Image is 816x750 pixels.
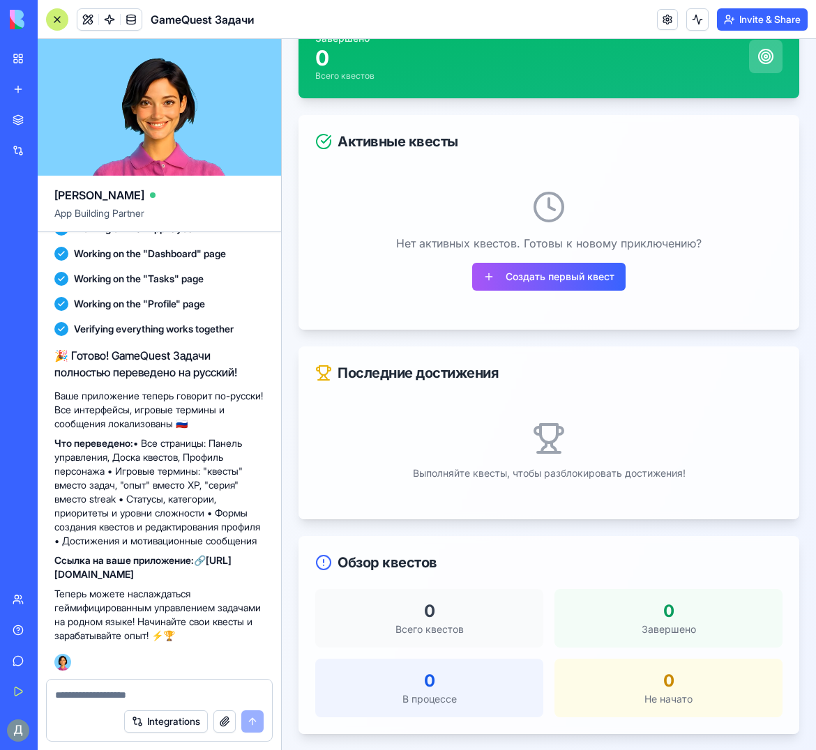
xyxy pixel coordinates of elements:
p: Нет активных квестов. Готовы к новому приключению? [33,196,501,213]
div: Последние достижения [33,324,501,344]
p: В процессе [45,653,250,667]
strong: Что переведено: [54,437,133,449]
p: 0 [284,631,490,653]
p: 0 [284,561,490,583]
p: 0 [45,561,250,583]
p: Выполняйте квесты, чтобы разблокировать достижения! [33,427,501,441]
span: Working on the "Dashboard" page [74,247,226,261]
span: Working on the "Tasks" page [74,272,204,286]
span: [PERSON_NAME] [54,187,144,204]
p: Завершено [284,583,490,597]
p: Не начато [284,653,490,667]
p: Теперь можете наслаждаться геймифицированным управлением задачами на родном языке! Начинайте свои... [54,587,264,643]
p: Ваше приложение теперь говорит по-русски! Все интерфейсы, игровые термины и сообщения локализован... [54,389,264,431]
div: Обзор квестов [33,514,501,533]
p: Всего квестов [45,583,250,597]
p: 🔗 [54,553,264,581]
img: Ella_00000_wcx2te.png [54,654,71,671]
span: App Building Partner [54,206,264,231]
p: Всего квестов [33,31,93,43]
img: ACg8ocIWeT9O7T0HFxM1RH78JD5p5ct9sihDX3yfwC6bcIaCj8w3AQ=s96-c [7,719,29,742]
p: 0 [33,6,93,31]
button: Integrations [124,710,208,733]
span: Verifying everything works together [74,322,234,336]
div: Активные квесты [33,93,501,112]
strong: Ссылка на ваше приложение: [54,554,194,566]
h2: 🎉 Готово! GameQuest Задачи полностью переведено на русский! [54,347,264,381]
img: logo [10,10,96,29]
button: Invite & Share [717,8,808,31]
span: GameQuest Задачи [151,11,254,28]
button: Создать первый квест [190,224,344,252]
span: Working on the "Profile" page [74,297,205,311]
p: 0 [45,631,250,653]
p: • Все страницы: Панель управления, Доска квестов, Профиль персонажа • Игровые термины: "квесты" в... [54,436,264,548]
